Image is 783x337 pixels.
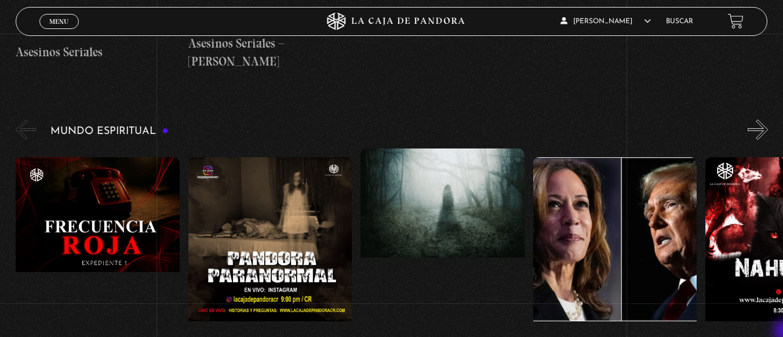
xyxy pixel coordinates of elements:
span: [PERSON_NAME] [560,18,651,25]
a: View your shopping cart [728,13,744,29]
button: Next [748,119,768,140]
button: Previous [16,119,36,140]
h4: Asesinos Seriales – [PERSON_NAME] [188,34,352,71]
a: Buscar [666,18,693,25]
span: Menu [49,18,68,25]
h4: Asesinos Seriales [16,43,180,61]
span: Cerrar [45,27,72,35]
h3: Mundo Espiritual [50,126,169,137]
